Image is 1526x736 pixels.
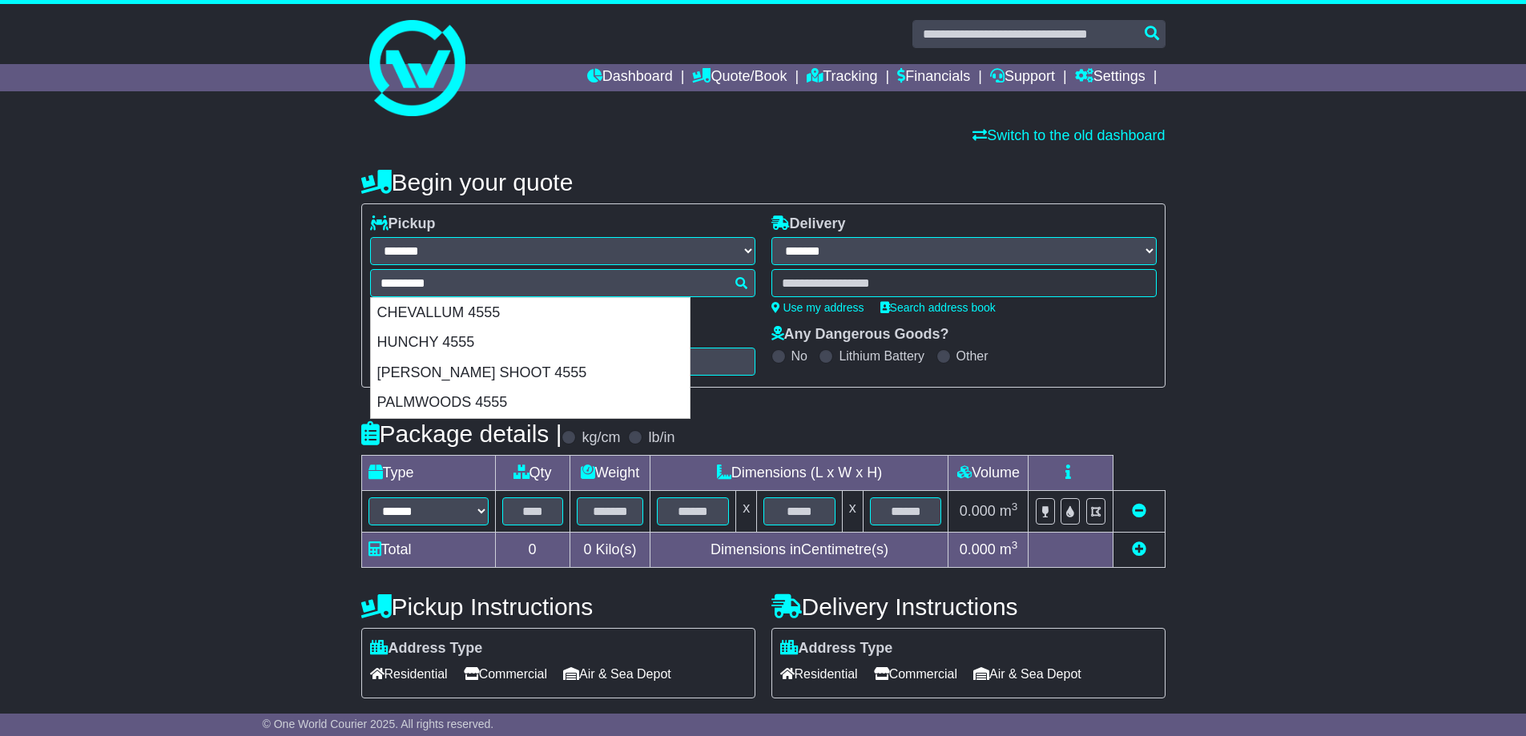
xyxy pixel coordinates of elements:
td: Weight [570,456,650,491]
label: Address Type [370,640,483,658]
span: 0.000 [960,503,996,519]
label: lb/in [648,429,674,447]
div: CHEVALLUM 4555 [371,298,690,328]
a: Tracking [807,64,877,91]
label: Pickup [370,215,436,233]
label: Other [956,348,988,364]
a: Settings [1075,64,1146,91]
h4: Begin your quote [361,169,1166,195]
a: Support [990,64,1055,91]
td: Total [361,533,495,568]
div: PALMWOODS 4555 [371,388,690,418]
a: Quote/Book [692,64,787,91]
td: Dimensions in Centimetre(s) [650,533,948,568]
td: Dimensions (L x W x H) [650,456,948,491]
td: Kilo(s) [570,533,650,568]
td: Qty [495,456,570,491]
h4: Package details | [361,420,562,447]
span: Residential [780,662,858,686]
td: Volume [948,456,1029,491]
span: © One World Courier 2025. All rights reserved. [263,718,494,730]
sup: 3 [1012,501,1018,513]
a: Dashboard [587,64,673,91]
label: Any Dangerous Goods? [771,326,949,344]
a: Use my address [771,301,864,314]
a: Switch to the old dashboard [972,127,1165,143]
span: m [1000,541,1018,557]
label: Address Type [780,640,893,658]
span: Commercial [464,662,547,686]
span: Commercial [874,662,957,686]
label: kg/cm [582,429,620,447]
a: Remove this item [1132,503,1146,519]
label: Delivery [771,215,846,233]
h4: Delivery Instructions [771,593,1166,620]
span: Air & Sea Depot [973,662,1081,686]
a: Add new item [1132,541,1146,557]
span: Air & Sea Depot [563,662,671,686]
span: 0.000 [960,541,996,557]
a: Financials [897,64,970,91]
td: 0 [495,533,570,568]
a: Search address book [880,301,996,314]
span: m [1000,503,1018,519]
span: Residential [370,662,448,686]
span: 0 [583,541,591,557]
div: HUNCHY 4555 [371,328,690,358]
sup: 3 [1012,539,1018,551]
label: No [791,348,807,364]
td: x [842,491,863,533]
div: [PERSON_NAME] SHOOT 4555 [371,358,690,388]
td: x [736,491,757,533]
h4: Pickup Instructions [361,593,755,620]
td: Type [361,456,495,491]
typeahead: Please provide city [370,269,755,297]
label: Lithium Battery [839,348,924,364]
